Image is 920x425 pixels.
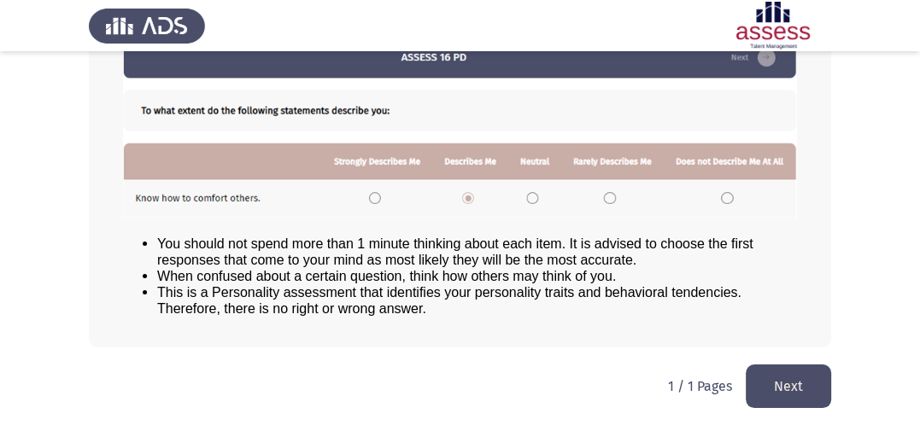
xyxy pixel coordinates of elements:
[157,269,616,283] span: When confused about a certain question, think how others may think of you.
[157,285,741,316] span: This is a Personality assessment that identifies your personality traits and behavioral tendencie...
[668,378,732,394] p: 1 / 1 Pages
[89,2,205,49] img: Assess Talent Management logo
[746,364,831,408] button: load next page
[715,2,831,49] img: Assessment logo of ASSESS Employability - EBI
[157,236,753,267] span: You should not spend more than 1 minute thinking about each item. It is advised to choose the fir...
